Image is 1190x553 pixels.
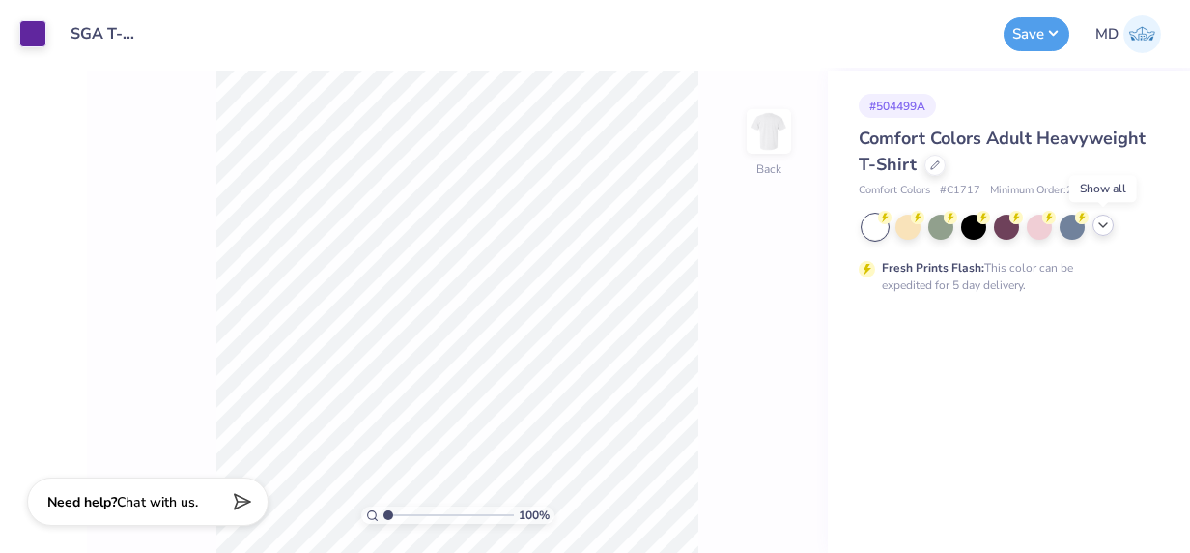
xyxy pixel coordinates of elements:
button: Save [1004,17,1069,51]
input: Untitled Design [56,15,151,53]
span: Comfort Colors [859,183,930,199]
div: Show all [1069,175,1137,202]
img: Back [750,112,788,151]
div: Back [756,160,781,178]
span: MD [1095,23,1119,45]
span: # C1717 [940,183,980,199]
span: Chat with us. [117,493,198,511]
div: This color can be expedited for 5 day delivery. [882,259,1119,294]
div: # 504499A [859,94,936,118]
span: Comfort Colors Adult Heavyweight T-Shirt [859,127,1146,176]
a: MD [1095,15,1161,53]
span: 100 % [519,507,550,524]
strong: Fresh Prints Flash: [882,260,984,276]
strong: Need help? [47,493,117,511]
img: Mary Dewey [1123,15,1161,53]
span: Minimum Order: 24 + [990,183,1087,199]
